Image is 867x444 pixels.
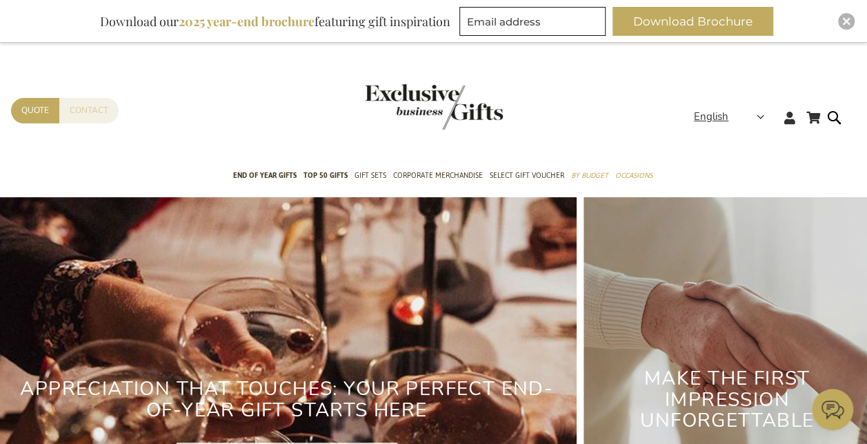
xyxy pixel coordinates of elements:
[694,109,728,125] span: English
[303,168,348,183] span: TOP 50 Gifts
[393,168,483,183] span: Corporate Merchandise
[11,98,59,123] a: Quote
[812,389,853,430] iframe: belco-activator-frame
[179,13,315,30] b: 2025 year-end brochure
[233,168,297,183] span: End of year gifts
[365,84,503,130] img: Exclusive Business gifts logo
[459,7,606,36] input: Email address
[365,84,434,130] a: store logo
[612,7,773,36] button: Download Brochure
[459,7,610,40] form: marketing offers and promotions
[694,109,773,125] div: English
[838,13,855,30] div: Close
[571,168,608,183] span: By Budget
[842,17,850,26] img: Close
[94,7,457,36] div: Download our featuring gift inspiration
[355,168,386,183] span: Gift Sets
[615,168,652,183] span: Occasions
[490,168,564,183] span: Select Gift Voucher
[59,98,119,123] a: Contact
